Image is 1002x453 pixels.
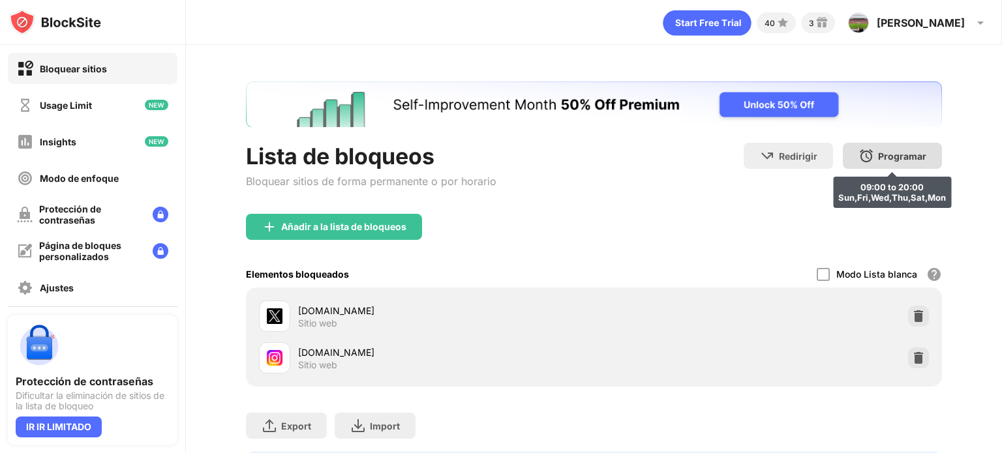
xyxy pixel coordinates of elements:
[40,136,76,147] div: Insights
[17,280,33,296] img: settings-off.svg
[246,143,496,169] div: Lista de bloqueos
[267,308,282,324] img: favicons
[153,243,168,259] img: lock-menu.svg
[16,416,102,437] div: IR IR LIMITADO
[838,192,946,203] div: Sun,Fri,Wed,Thu,Sat,Mon
[663,10,751,36] div: animation
[814,15,830,31] img: reward-small.svg
[246,175,496,188] div: Bloquear sitios de forma permanente o por horario
[9,9,101,35] img: logo-blocksite.svg
[17,207,33,222] img: password-protection-off.svg
[848,12,869,33] img: ACg8ocJHZbp5Tt8FNaYUJmOhdw-FcIoXbYP7iwlaiuUIfOeahnjNmSHD=s96-c
[39,203,142,226] div: Protección de contraseñas
[145,136,168,147] img: new-icon.svg
[267,350,282,366] img: favicons
[17,97,33,113] img: time-usage-off.svg
[370,420,400,431] div: Import
[298,359,337,371] div: Sitio web
[153,207,168,222] img: lock-menu.svg
[838,182,946,192] div: 09:00 to 20:00
[775,15,791,31] img: points-small.svg
[17,134,33,150] img: insights-off.svg
[836,269,917,280] div: Modo Lista blanca
[40,173,119,184] div: Modo de enfoque
[281,222,406,232] div: Añadir a la lista de bloqueos
[39,240,142,262] div: Página de bloques personalizados
[145,100,168,110] img: new-icon.svg
[246,269,349,280] div: Elementos bloqueados
[40,100,92,111] div: Usage Limit
[809,18,814,28] div: 3
[281,420,311,431] div: Export
[298,304,594,317] div: [DOMAIN_NAME]
[17,61,33,77] img: block-on.svg
[40,63,107,74] div: Bloquear sitios
[17,170,33,186] img: focus-off.svg
[765,18,775,28] div: 40
[16,390,170,411] div: Dificultar la eliminación de sitios de la lista de bloqueo
[877,16,965,29] div: [PERSON_NAME]
[298,317,337,329] div: Sitio web
[878,151,926,162] div: Programar
[16,375,170,388] div: Protección de contraseñas
[246,81,942,127] iframe: Banner
[779,151,817,162] div: Redirigir
[298,345,594,359] div: [DOMAIN_NAME]
[40,282,74,293] div: Ajustes
[17,243,33,259] img: customize-block-page-off.svg
[16,323,63,370] img: push-password-protection.svg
